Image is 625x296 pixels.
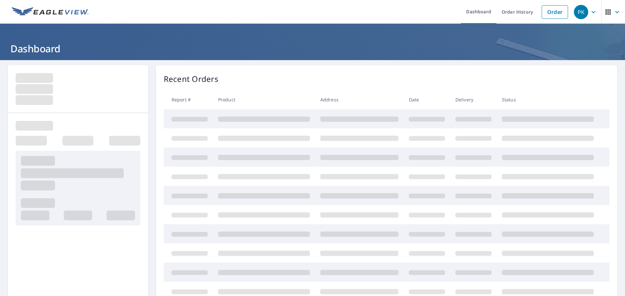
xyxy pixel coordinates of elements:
[450,90,497,109] th: Delivery
[542,5,568,19] a: Order
[12,7,89,17] img: EV Logo
[574,5,588,19] div: PK
[315,90,404,109] th: Address
[8,42,617,55] h1: Dashboard
[213,90,315,109] th: Product
[404,90,450,109] th: Date
[164,90,213,109] th: Report #
[164,73,218,85] p: Recent Orders
[497,90,599,109] th: Status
